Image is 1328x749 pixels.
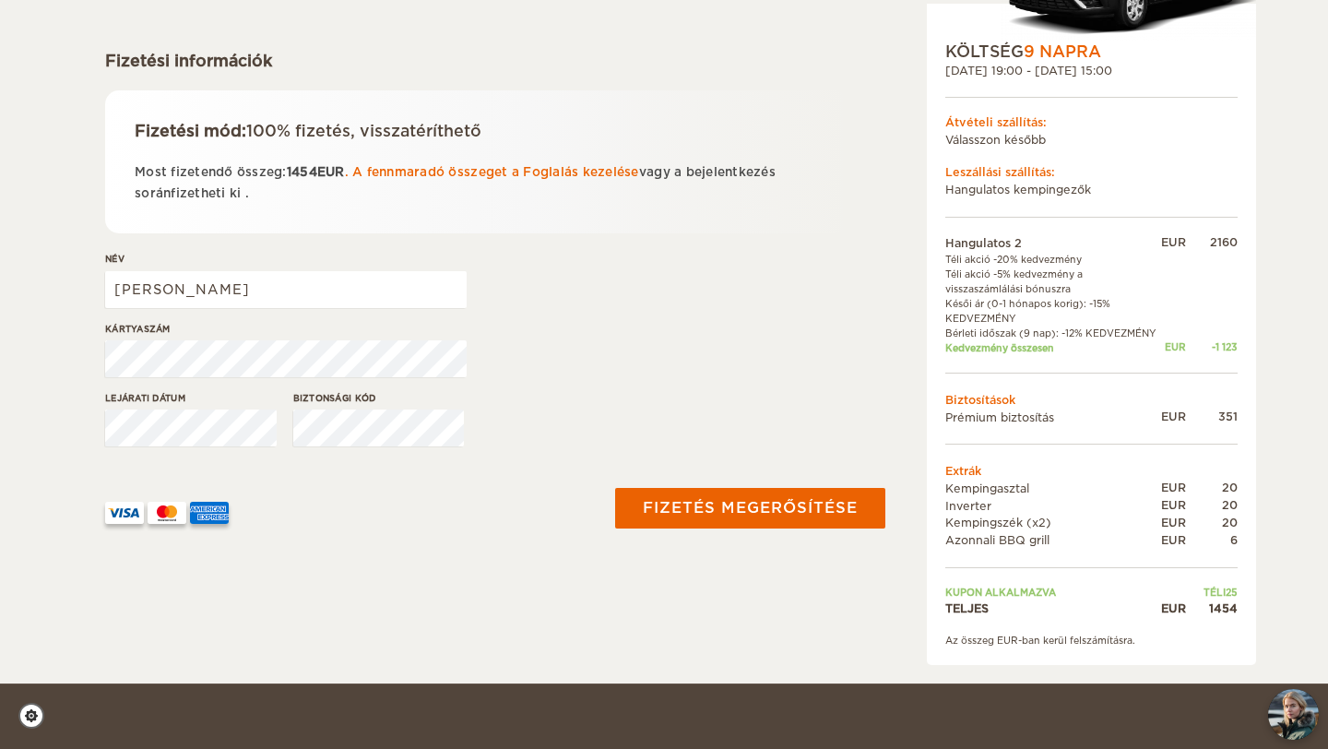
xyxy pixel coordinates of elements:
font: Átvételi szállítás: [945,115,1047,129]
font: EUR [1161,533,1186,547]
img: VISA [105,502,144,524]
font: 9 NAPRA [1024,42,1101,61]
font: 20 [1222,498,1238,512]
font: vagy a bejelentkezés során [135,165,776,200]
img: Freyja at Cozy Campers [1268,689,1319,740]
font: EUR [317,165,345,179]
font: EUR [1161,235,1186,249]
img: AMEX [190,502,229,524]
font: 20 [1222,481,1238,494]
a: . A fennmaradó összeget a Foglalás kezelése [345,165,639,179]
font: Lejárati dátum [105,393,185,403]
font: Kempingasztal [945,481,1029,495]
font: Biztosítások [945,393,1015,407]
font: 1454 [1209,601,1238,615]
font: Prémium biztosítás [945,410,1054,424]
font: EUR [1161,498,1186,512]
font: Téli akció -20% kedvezmény [945,254,1082,265]
font: 2160 [1210,235,1238,249]
font: Kempingszék (x2) [945,517,1051,530]
font: Hangulatos 2 [945,236,1022,250]
font: 20 [1222,516,1238,529]
a: Sütibeállítások [18,703,56,729]
font: EUR [1161,516,1186,529]
font: 1454 [287,165,317,179]
font: Név [105,254,125,264]
font: 100% fizetés, visszatéríthető [246,122,481,140]
font: Most fizetendő összeg: [135,165,287,179]
font: Inverter [945,499,991,513]
font: Az összeg EUR-ban kerül felszámításra. [945,635,1135,646]
font: KÖLTSÉG [945,42,1024,61]
font: Téli akció -5% kedvezmény a visszaszámlálási bónuszra [945,268,1083,294]
font: Fizetés megerősítése [643,500,858,517]
font: -1 123 [1212,341,1238,352]
font: Kupon alkalmazva [945,587,1056,598]
font: TELJES [945,601,989,615]
font: fizetheti ki . [171,186,249,200]
font: TÉLI25 [1203,587,1238,598]
button: Fizetés megerősítése [615,488,885,529]
font: Extrák [945,464,981,478]
font: EUR [1161,481,1186,494]
button: chat-button [1268,689,1319,740]
font: Biztonsági kód [293,393,376,403]
font: Kedvezmény összesen [945,342,1054,353]
font: Leszállási szállítás: [945,165,1055,179]
font: Késői ár (0-1 hónapos korig): -15% KEDVEZMÉNY [945,298,1110,324]
font: 6 [1230,533,1238,547]
font: Hangulatos kempingezők [945,183,1091,196]
font: EUR [1161,601,1186,615]
font: [DATE] 19:00 - [DATE] 15:00 [945,64,1112,77]
img: MasterCard [148,502,186,524]
font: Kártyaszám [105,324,171,334]
font: Azonnali BBQ grill [945,534,1049,548]
font: Válasszon később [945,133,1046,147]
font: Bérleti időszak (9 nap): -12% KEDVEZMÉNY [945,327,1156,339]
font: Fizetési információk [105,52,272,70]
font: EUR [1165,341,1186,352]
font: 351 [1218,410,1238,423]
font: EUR [1161,410,1186,423]
font: Fizetési mód: [135,122,246,140]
